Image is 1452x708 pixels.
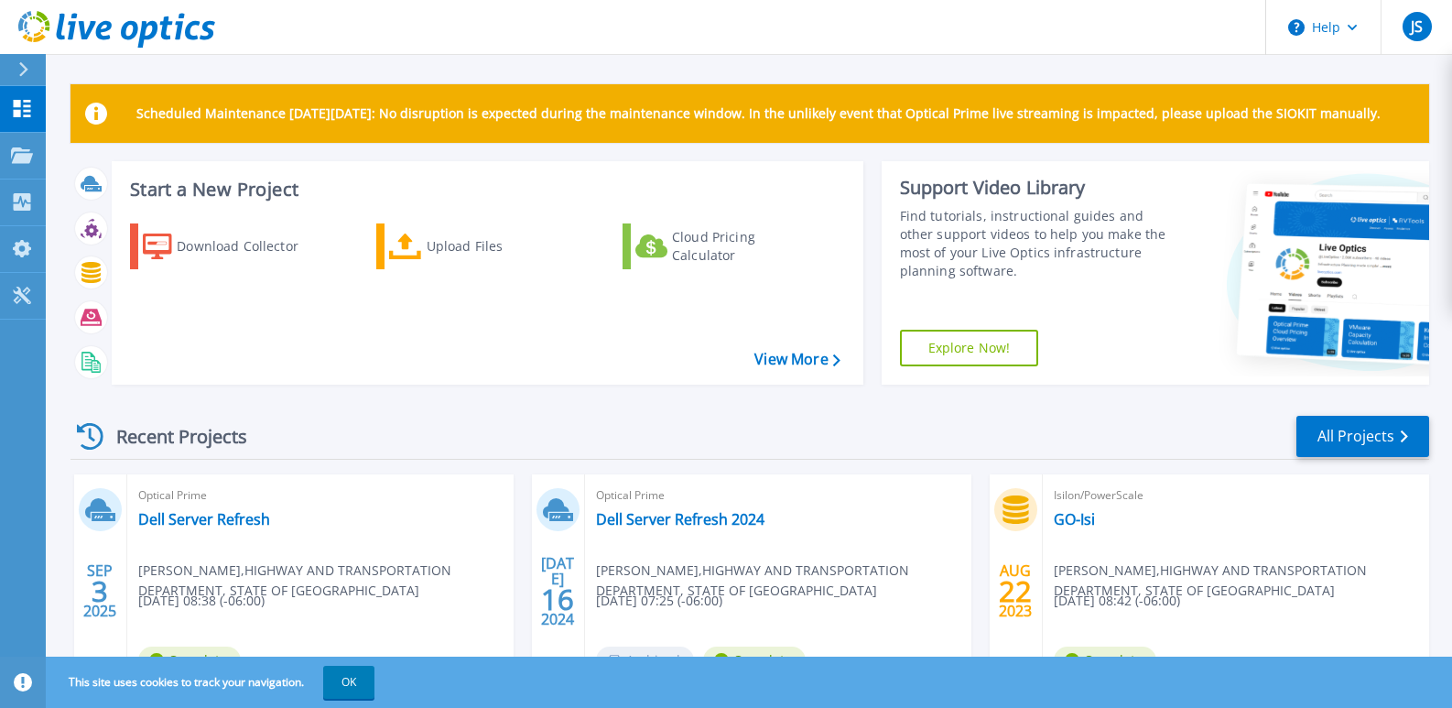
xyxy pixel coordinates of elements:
div: Find tutorials, instructional guides and other support videos to help you make the most of your L... [900,207,1176,280]
span: Archived [596,647,694,674]
span: [DATE] 08:42 (-06:00) [1054,591,1180,611]
span: Complete [703,647,806,674]
a: GO-Isi [1054,510,1095,528]
span: [PERSON_NAME] , HIGHWAY AND TRANSPORTATION DEPARTMENT, STATE OF [GEOGRAPHIC_DATA] [596,561,971,601]
div: Recent Projects [70,414,272,459]
div: SEP 2025 [82,558,117,625]
span: Complete [1054,647,1156,674]
a: View More [754,351,840,368]
span: This site uses cookies to track your navigation. [50,666,374,699]
div: [DATE] 2024 [540,558,575,625]
span: Complete [138,647,241,674]
span: [PERSON_NAME] , HIGHWAY AND TRANSPORTATION DEPARTMENT, STATE OF [GEOGRAPHIC_DATA] [1054,561,1429,601]
div: Cloud Pricing Calculator [672,228,818,265]
div: Download Collector [177,228,323,265]
div: AUG 2023 [998,558,1033,625]
span: [PERSON_NAME] , HIGHWAY AND TRANSPORTATION DEPARTMENT, STATE OF [GEOGRAPHIC_DATA] [138,561,514,601]
a: Upload Files [376,223,580,269]
span: 16 [541,592,574,607]
h3: Start a New Project [130,180,840,200]
button: OK [323,666,374,699]
p: Scheduled Maintenance [DATE][DATE]: No disruption is expected during the maintenance window. In t... [136,106,1381,121]
span: Isilon/PowerScale [1054,485,1418,506]
span: JS [1411,19,1423,34]
a: Cloud Pricing Calculator [623,223,827,269]
span: [DATE] 07:25 (-06:00) [596,591,722,611]
span: Optical Prime [596,485,960,506]
span: [DATE] 08:38 (-06:00) [138,591,265,611]
span: Optical Prime [138,485,503,506]
span: 22 [999,583,1032,599]
div: Support Video Library [900,176,1176,200]
span: 3 [92,583,108,599]
a: Dell Server Refresh [138,510,270,528]
a: All Projects [1296,416,1429,457]
a: Explore Now! [900,330,1039,366]
a: Dell Server Refresh 2024 [596,510,764,528]
div: Upload Files [427,228,573,265]
a: Download Collector [130,223,334,269]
